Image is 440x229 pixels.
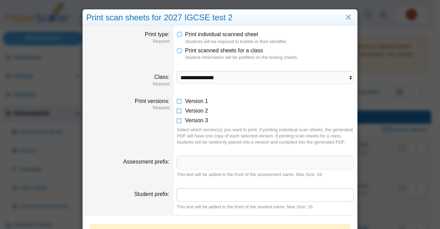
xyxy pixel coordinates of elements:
[343,12,354,23] a: Close
[86,105,169,111] dfn: Required
[185,48,263,53] span: Print scanned sheets for a class
[177,204,354,210] div: This text will be added to the front of the student name. Max Size: 16
[177,127,354,146] div: Select which version(s) you want to print. If printing individual scan sheets, the generated PDF ...
[177,171,354,178] div: This text will be added to the front of the assessment name. Max Size: 16
[185,108,208,114] span: Version 2
[135,98,169,104] label: Print versions
[83,10,357,26] div: Print scan sheets for 2027 IGCSE test 2
[185,31,258,37] span: Print individual scanned sheet
[86,39,169,44] dfn: Required
[123,159,169,165] label: Assessment prefix
[185,54,354,61] dfn: Student information will be prefilled on the testing sheets.
[185,39,354,45] dfn: Students will be required to bubble in their identifier.
[86,81,169,87] dfn: Required
[185,117,208,123] span: Version 3
[145,31,169,37] label: Print type
[185,98,208,104] span: Version 1
[134,191,169,197] label: Student prefix
[154,74,169,80] label: Class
